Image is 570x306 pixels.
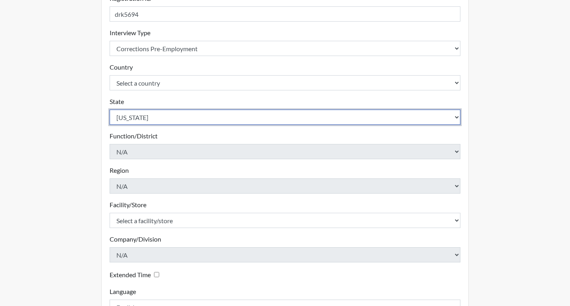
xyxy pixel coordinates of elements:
[110,166,129,175] label: Region
[110,62,133,72] label: Country
[110,97,124,106] label: State
[110,200,146,210] label: Facility/Store
[110,28,150,38] label: Interview Type
[110,131,158,141] label: Function/District
[110,6,461,22] input: Insert a Registration ID, which needs to be a unique alphanumeric value for each interviewee
[110,270,151,280] label: Extended Time
[110,234,161,244] label: Company/Division
[110,269,162,280] div: Checking this box will provide the interviewee with an accomodation of extra time to answer each ...
[110,287,136,296] label: Language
